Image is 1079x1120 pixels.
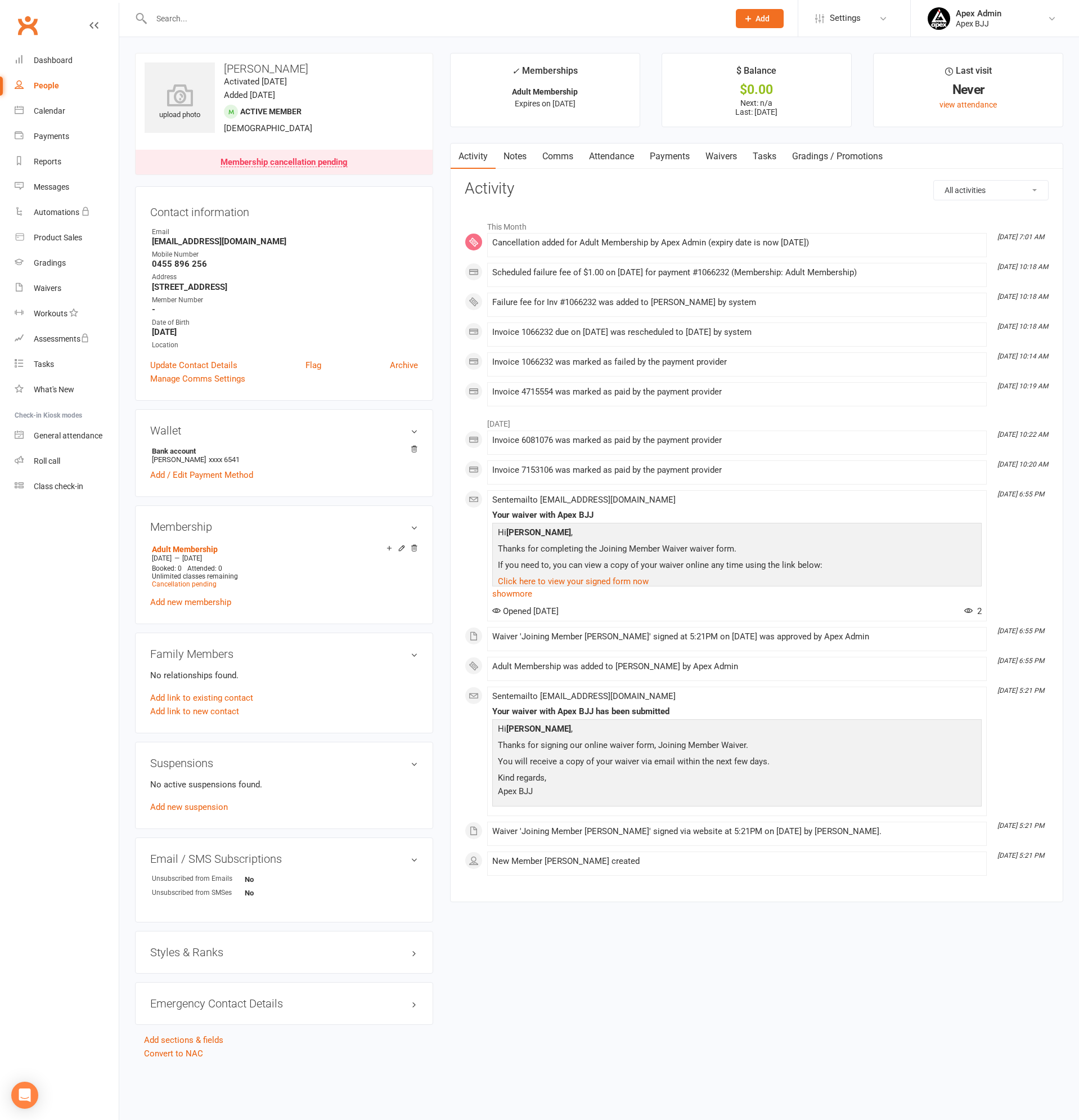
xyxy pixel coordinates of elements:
i: [DATE] 10:18 AM [997,263,1048,271]
div: Last visit [945,64,992,84]
p: Hi , [495,722,979,738]
strong: [EMAIL_ADDRESS][DOMAIN_NAME] [152,236,418,247]
div: Calendar [34,106,65,115]
span: Add [756,14,770,23]
div: Invoice 4715554 was marked as paid by the payment provider [492,387,982,397]
span: [DATE] [182,554,202,562]
div: Assessments [34,334,89,343]
a: Waivers [698,144,745,169]
div: Adult Membership was added to [PERSON_NAME] by Apex Admin [492,662,982,671]
div: Invoice 7153106 was marked as paid by the payment provider [492,465,982,475]
i: [DATE] 10:18 AM [997,293,1048,301]
i: [DATE] 6:55 PM [997,627,1044,635]
a: Product Sales [15,225,119,250]
a: Archive [390,359,418,372]
strong: [DATE] [152,327,418,337]
h3: Suspensions [150,757,418,769]
div: Apex BJJ [956,19,1001,29]
div: Invoice 1066232 was marked as failed by the payment provider [492,357,982,367]
span: Unlimited classes remaining [152,572,238,580]
a: Adult Membership [152,545,218,554]
p: Thanks for completing the Joining Member Waiver waiver form. [495,542,979,558]
strong: [STREET_ADDRESS] [152,282,418,292]
a: show more [492,586,982,602]
strong: 0455 896 256 [152,259,418,269]
a: Activity [451,144,496,169]
a: General attendance kiosk mode [15,423,119,449]
i: [DATE] 6:55 PM [997,657,1044,665]
a: Payments [642,144,698,169]
div: Mobile Number [152,249,418,260]
span: Active member [240,107,302,116]
span: Sent email to [EMAIL_ADDRESS][DOMAIN_NAME] [492,691,676,701]
div: Email [152,227,418,238]
div: Roll call [34,456,60,465]
a: People [15,73,119,98]
li: This Month [465,215,1049,233]
a: Reports [15,149,119,174]
h3: Membership [150,521,418,533]
div: Memberships [512,64,578,84]
a: Workouts [15,301,119,326]
a: Assessments [15,326,119,352]
div: Workouts [34,309,68,318]
span: 2 [964,606,982,616]
div: Tasks [34,360,54,369]
strong: Bank account [152,447,412,455]
div: Waivers [34,284,61,293]
a: Clubworx [14,11,42,39]
i: [DATE] 6:55 PM [997,490,1044,498]
h3: Styles & Ranks [150,946,418,958]
span: Sent email to [EMAIL_ADDRESS][DOMAIN_NAME] [492,495,676,505]
a: Add link to new contact [150,705,239,718]
img: thumb_image1745496852.png [928,7,950,30]
div: $0.00 [672,84,841,96]
div: Waiver 'Joining Member [PERSON_NAME]' signed at 5:21PM on [DATE] was approved by Apex Admin [492,632,982,642]
a: Tasks [745,144,784,169]
strong: No [245,889,309,897]
i: [DATE] 5:21 PM [997,852,1044,859]
i: [DATE] 10:20 AM [997,460,1048,468]
a: Automations [15,200,119,225]
div: Reports [34,157,61,166]
a: Add new membership [150,597,231,607]
a: Attendance [581,144,642,169]
i: [DATE] 10:22 AM [997,431,1048,438]
a: Payments [15,124,119,149]
a: Roll call [15,449,119,474]
div: Messages [34,182,69,191]
a: Add / Edit Payment Method [150,468,253,482]
h3: Emergency Contact Details [150,997,418,1010]
strong: [PERSON_NAME] [506,724,571,734]
h3: Contact information [150,201,418,218]
a: view attendance [939,100,997,109]
div: Open Intercom Messenger [11,1082,38,1109]
a: Gradings / Promotions [784,144,891,169]
div: General attendance [34,431,102,440]
time: Added [DATE] [224,90,275,100]
div: Unsubscribed from SMSes [152,888,245,898]
time: Activated [DATE] [224,77,287,87]
p: If you need to, you can view a copy of your waiver online any time using the link below: [495,558,979,575]
h3: Activity [465,180,1049,198]
p: Kind regards, Apex BJJ [495,771,979,801]
span: Expires on [DATE] [515,99,576,108]
strong: - [152,304,418,315]
a: Dashboard [15,48,119,73]
div: Never [884,84,1053,96]
a: Manage Comms Settings [150,372,245,386]
div: Date of Birth [152,317,418,328]
span: xxxx 6541 [209,455,240,464]
span: [DEMOGRAPHIC_DATA] [224,123,312,133]
input: Search... [148,11,721,26]
div: upload photo [145,84,215,121]
span: [DATE] [152,554,172,562]
div: Cancellation added for Adult Membership by Apex Admin (expiry date is now [DATE]) [492,238,982,248]
div: Failure fee for Inv #1066232 was added to [PERSON_NAME] by system [492,298,982,307]
div: Payments [34,132,69,141]
div: Address [152,272,418,283]
a: Gradings [15,250,119,276]
div: Member Number [152,295,418,306]
span: Attended: 0 [187,565,222,572]
h3: [PERSON_NAME] [145,62,424,75]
